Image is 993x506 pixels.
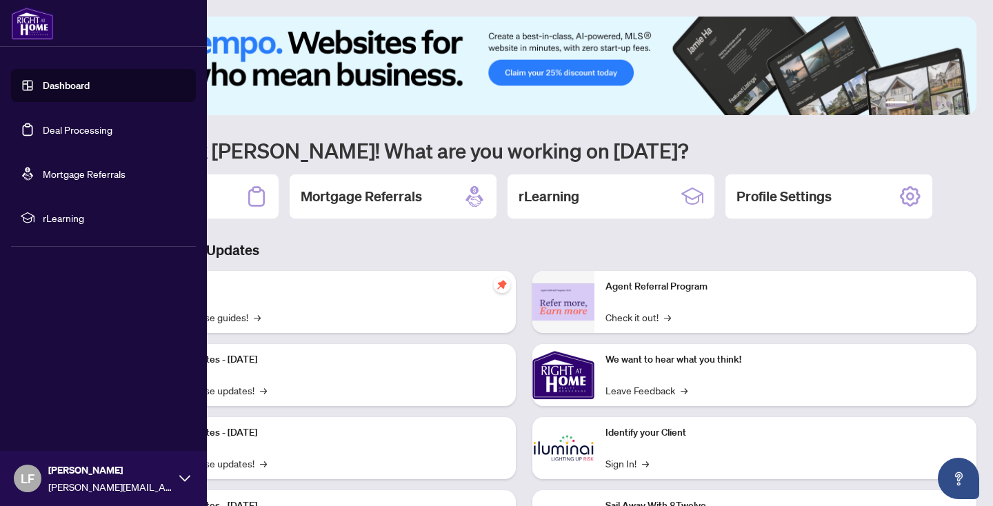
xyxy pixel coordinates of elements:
[938,458,979,499] button: Open asap
[681,383,688,398] span: →
[21,469,34,488] span: LF
[924,101,930,107] button: 3
[43,210,186,225] span: rLearning
[48,463,172,478] span: [PERSON_NAME]
[605,425,965,441] p: Identify your Client
[260,383,267,398] span: →
[605,352,965,367] p: We want to hear what you think!
[48,479,172,494] span: [PERSON_NAME][EMAIL_ADDRESS][PERSON_NAME][DOMAIN_NAME]
[957,101,963,107] button: 6
[946,101,952,107] button: 5
[43,168,126,180] a: Mortgage Referrals
[736,187,832,206] h2: Profile Settings
[935,101,941,107] button: 4
[260,456,267,471] span: →
[72,241,976,260] h3: Brokerage & Industry Updates
[605,279,965,294] p: Agent Referral Program
[11,7,54,40] img: logo
[664,310,671,325] span: →
[885,101,907,107] button: 1
[494,276,510,293] span: pushpin
[43,79,90,92] a: Dashboard
[605,383,688,398] a: Leave Feedback→
[532,344,594,406] img: We want to hear what you think!
[43,123,112,136] a: Deal Processing
[642,456,649,471] span: →
[301,187,422,206] h2: Mortgage Referrals
[145,352,505,367] p: Platform Updates - [DATE]
[519,187,579,206] h2: rLearning
[605,310,671,325] a: Check it out!→
[72,17,976,115] img: Slide 0
[145,279,505,294] p: Self-Help
[532,283,594,321] img: Agent Referral Program
[254,310,261,325] span: →
[913,101,919,107] button: 2
[532,417,594,479] img: Identify your Client
[605,456,649,471] a: Sign In!→
[72,137,976,163] h1: Welcome back [PERSON_NAME]! What are you working on [DATE]?
[145,425,505,441] p: Platform Updates - [DATE]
